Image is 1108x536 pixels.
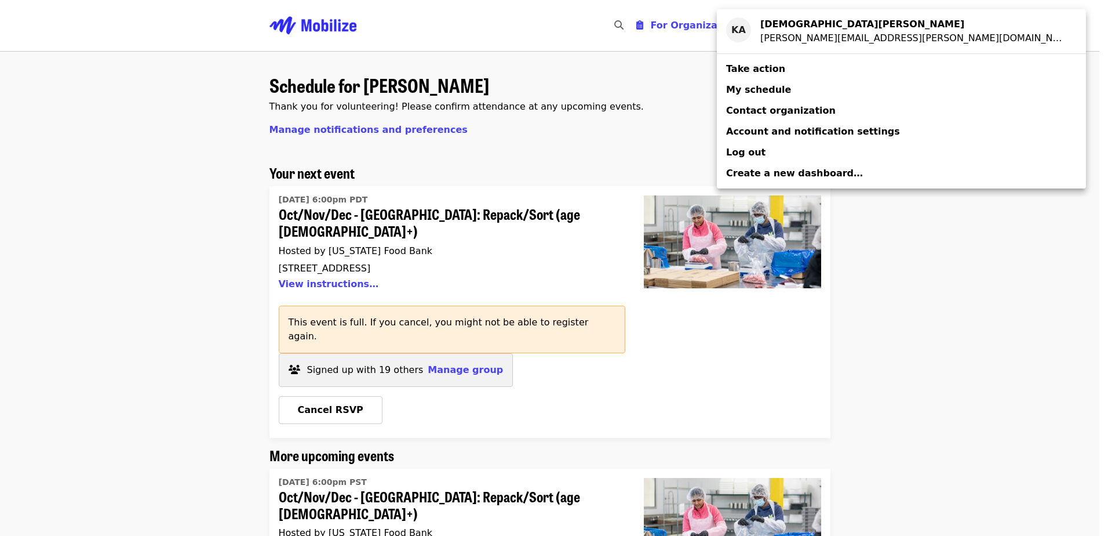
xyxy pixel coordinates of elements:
a: Create a new dashboard… [717,163,1086,184]
span: Contact organization [726,105,836,116]
span: Account and notification settings [726,126,900,137]
span: My schedule [726,84,791,95]
a: Contact organization [717,100,1086,121]
a: My schedule [717,79,1086,100]
span: Log out [726,147,766,158]
strong: [DEMOGRAPHIC_DATA][PERSON_NAME] [760,19,964,30]
span: Take action [726,63,785,74]
div: kristen.alsup@oeg.us.com [760,31,1067,45]
a: Log out [717,142,1086,163]
a: Take action [717,59,1086,79]
div: KA [726,17,751,42]
span: Create a new dashboard… [726,168,863,179]
a: Account and notification settings [717,121,1086,142]
a: KA[DEMOGRAPHIC_DATA][PERSON_NAME][PERSON_NAME][EMAIL_ADDRESS][PERSON_NAME][DOMAIN_NAME] [717,14,1086,49]
div: Kristen Alsup [760,17,1067,31]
